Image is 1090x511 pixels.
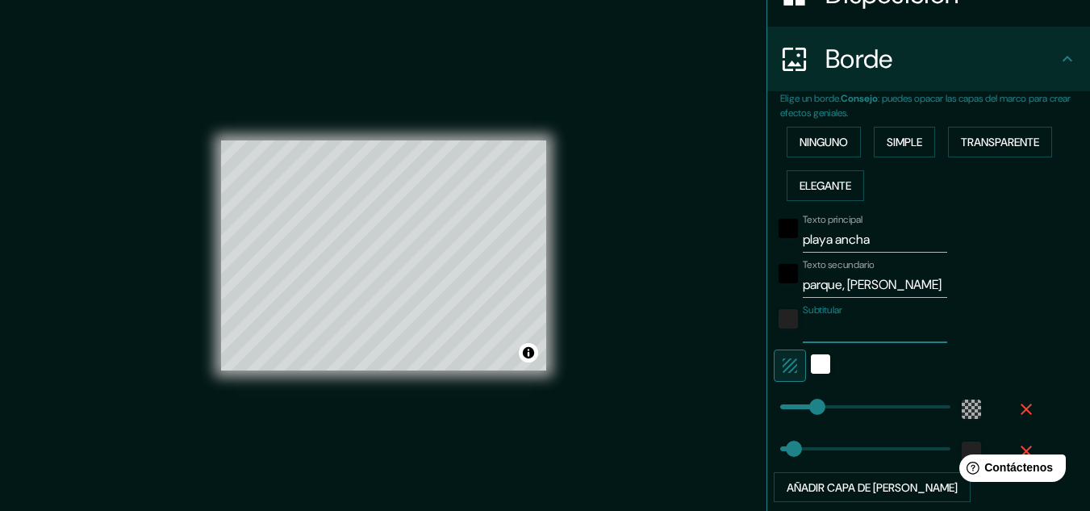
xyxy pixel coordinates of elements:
[887,135,922,149] font: Simple
[803,258,875,271] font: Texto secundario
[767,27,1090,91] div: Borde
[779,264,798,283] button: negro
[948,127,1052,157] button: Transparente
[962,442,981,461] button: color-222222
[800,135,848,149] font: Ninguno
[787,480,958,495] font: Añadir capa de [PERSON_NAME]
[779,309,798,329] button: color-222222
[803,304,842,316] font: Subtitular
[841,92,878,105] font: Consejo
[803,213,862,226] font: Texto principal
[874,127,935,157] button: Simple
[780,92,841,105] font: Elige un borde.
[519,343,538,362] button: Activar o desactivar atribución
[787,170,864,201] button: Elegante
[779,219,798,238] button: negro
[962,400,981,419] button: color-55555544
[780,92,1071,119] font: : puedes opacar las capas del marco para crear efectos geniales.
[787,127,861,157] button: Ninguno
[946,448,1072,493] iframe: Lanzador de widgets de ayuda
[811,354,830,374] button: blanco
[825,42,893,76] font: Borde
[800,178,851,193] font: Elegante
[774,472,971,503] button: Añadir capa de [PERSON_NAME]
[961,135,1039,149] font: Transparente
